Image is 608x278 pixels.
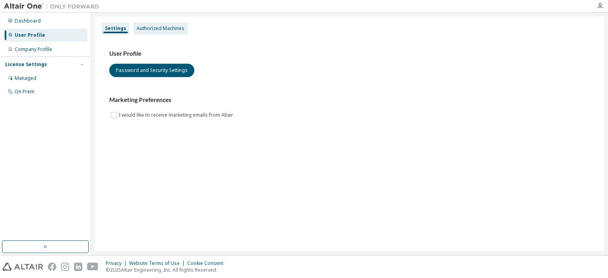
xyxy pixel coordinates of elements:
[87,263,99,271] img: youtube.svg
[15,32,45,38] div: User Profile
[106,267,228,273] p: © 2025 Altair Engineering, Inc. All Rights Reserved.
[61,263,69,271] img: instagram.svg
[119,110,235,120] label: I would like to receive marketing emails from Altair
[106,260,129,267] div: Privacy
[15,75,36,81] div: Managed
[187,260,228,267] div: Cookie Consent
[137,25,184,32] div: Authorized Machines
[48,263,56,271] img: facebook.svg
[74,263,82,271] img: linkedin.svg
[15,18,41,24] div: Dashboard
[109,96,590,104] h3: Marketing Preferences
[109,50,590,58] h3: User Profile
[2,263,43,271] img: altair_logo.svg
[15,89,34,95] div: On Prem
[109,64,194,77] button: Password and Security Settings
[4,2,103,10] img: Altair One
[15,46,52,53] div: Company Profile
[5,61,47,68] div: License Settings
[105,25,126,32] div: Settings
[129,260,187,267] div: Website Terms of Use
